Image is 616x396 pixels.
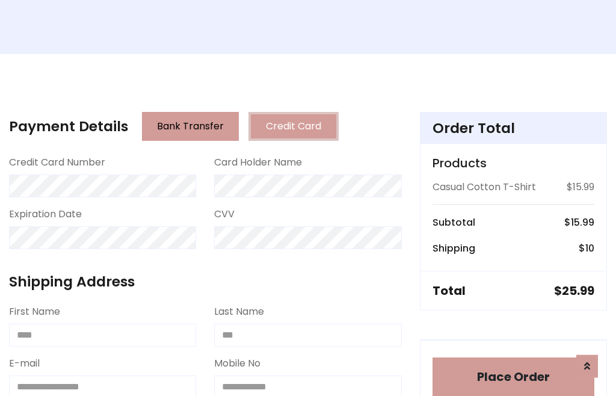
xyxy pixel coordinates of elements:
span: 15.99 [571,215,594,229]
label: CVV [214,207,235,221]
h4: Shipping Address [9,273,402,290]
p: $15.99 [567,180,594,194]
button: Credit Card [248,112,339,141]
label: Credit Card Number [9,155,105,170]
h5: Products [433,156,594,170]
h6: Shipping [433,243,475,254]
button: Bank Transfer [142,112,239,141]
label: Mobile No [214,356,260,371]
label: Last Name [214,305,264,319]
label: Expiration Date [9,207,82,221]
h5: Total [433,283,466,298]
span: 25.99 [562,282,594,299]
h5: $ [554,283,594,298]
label: Card Holder Name [214,155,302,170]
h6: $ [579,243,594,254]
label: First Name [9,305,60,319]
h4: Payment Details [9,118,128,135]
label: E-mail [9,356,40,371]
span: 10 [585,241,594,255]
p: Casual Cotton T-Shirt [433,180,536,194]
h6: Subtotal [433,217,475,228]
h6: $ [564,217,594,228]
h4: Order Total [433,120,594,137]
button: Place Order [433,357,594,396]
